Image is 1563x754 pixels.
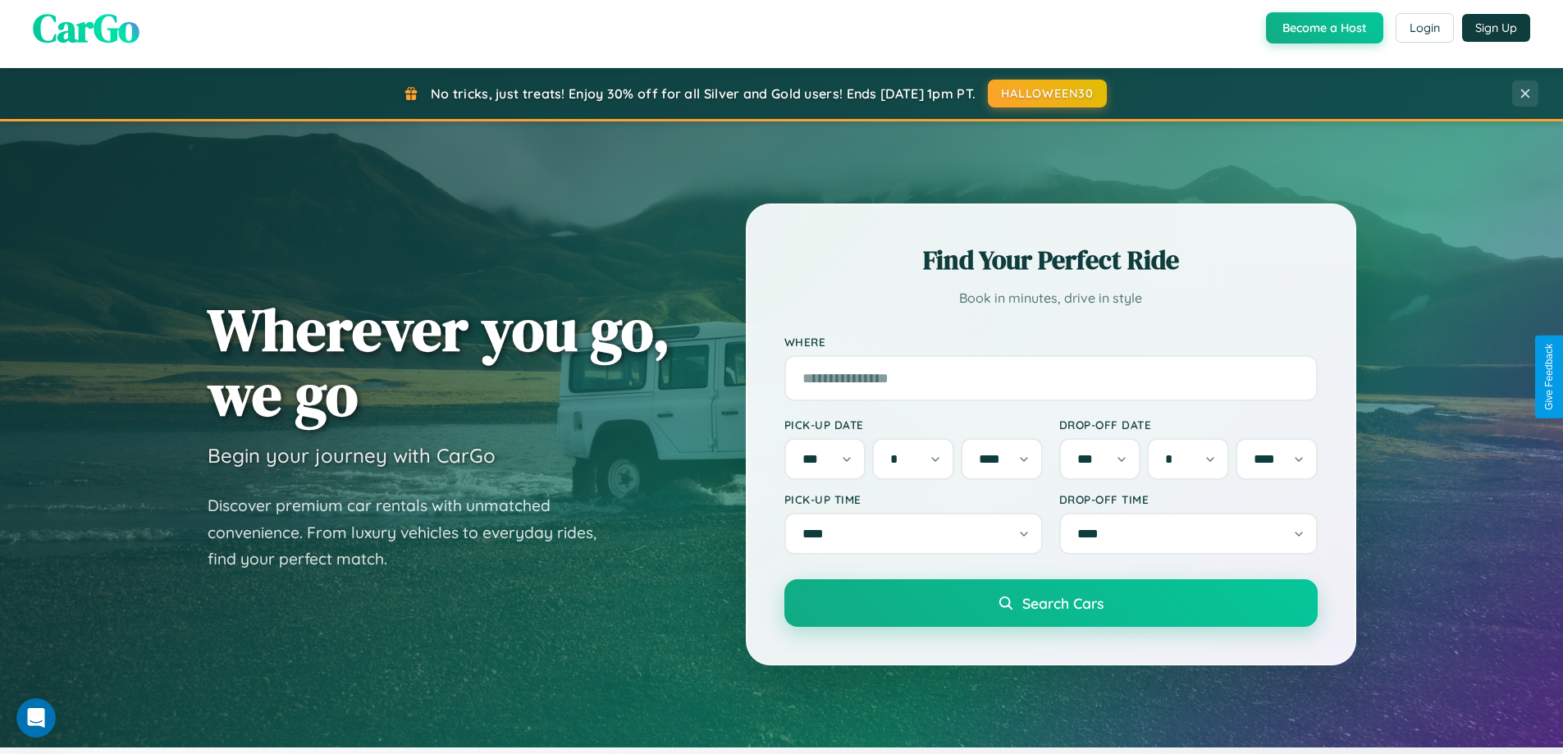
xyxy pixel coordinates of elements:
h2: Find Your Perfect Ride [784,242,1318,278]
button: Become a Host [1266,12,1383,43]
p: Discover premium car rentals with unmatched convenience. From luxury vehicles to everyday rides, ... [208,492,618,573]
span: No tricks, just treats! Enjoy 30% off for all Silver and Gold users! Ends [DATE] 1pm PT. [431,85,976,102]
h1: Wherever you go, we go [208,297,670,427]
iframe: Intercom live chat [16,698,56,738]
label: Drop-off Date [1059,418,1318,432]
button: Login [1396,13,1454,43]
button: Sign Up [1462,14,1530,42]
span: Search Cars [1022,594,1104,612]
label: Where [784,335,1318,349]
label: Pick-up Time [784,492,1043,506]
button: Search Cars [784,579,1318,627]
label: Pick-up Date [784,418,1043,432]
button: HALLOWEEN30 [988,80,1107,107]
h3: Begin your journey with CarGo [208,443,496,468]
div: Give Feedback [1543,344,1555,410]
span: CarGo [33,1,139,55]
p: Book in minutes, drive in style [784,286,1318,310]
label: Drop-off Time [1059,492,1318,506]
